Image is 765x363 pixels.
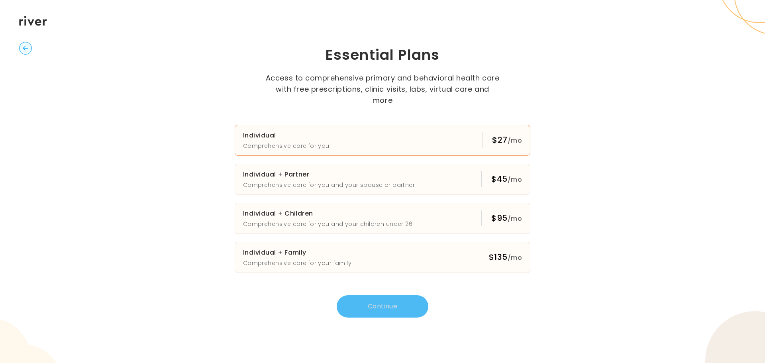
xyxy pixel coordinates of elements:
button: IndividualComprehensive care for you$27/mo [235,125,530,156]
button: Individual + FamilyComprehensive care for your family$135/mo [235,242,530,273]
span: /mo [508,214,522,223]
h3: Individual + Family [243,247,351,258]
p: Comprehensive care for you and your children under 26 [243,219,412,229]
p: Access to comprehensive primary and behavioral health care with free prescriptions, clinic visits... [265,73,500,106]
span: /mo [508,253,522,262]
button: Individual + PartnerComprehensive care for you and your spouse or partner$45/mo [235,164,530,195]
h3: Individual [243,130,330,141]
h3: Individual + Partner [243,169,415,180]
h1: Essential Plans [198,45,567,65]
button: Individual + ChildrenComprehensive care for you and your children under 26$95/mo [235,203,530,234]
p: Comprehensive care for you and your spouse or partner [243,180,415,190]
span: /mo [508,175,522,184]
div: $135 [489,251,522,263]
p: Comprehensive care for you [243,141,330,151]
div: $45 [491,173,522,185]
p: Comprehensive care for your family [243,258,351,268]
span: /mo [508,136,522,145]
div: $95 [491,212,522,224]
button: Continue [337,295,428,318]
h3: Individual + Children [243,208,412,219]
div: $27 [492,134,522,146]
